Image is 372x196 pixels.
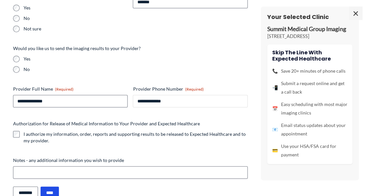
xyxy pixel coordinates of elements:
[24,56,248,62] label: Yes
[13,86,128,92] label: Provider Full Name
[272,121,347,138] li: Email status updates about your appointment
[272,104,278,113] span: 📅
[24,131,248,144] label: I authorize my information, order, reports and supporting results to be released to Expected Heal...
[133,86,248,92] label: Provider Phone Number
[55,87,74,92] span: (Required)
[272,83,278,92] span: 📲
[349,7,362,20] span: ×
[272,142,347,159] li: Use your HSA/FSA card for payment
[272,125,278,134] span: 📧
[24,15,128,22] label: No
[13,157,248,164] label: Notes - any additional information you wish to provide
[272,49,347,62] h4: Skip the line with Expected Healthcare
[272,67,278,75] span: 📞
[185,87,204,92] span: (Required)
[272,100,347,117] li: Easy scheduling with most major imaging clinics
[13,120,200,127] legend: Authorization for Release of Medical Information to Your Provider and Expected Healthcare
[24,5,128,11] label: Yes
[272,67,347,75] li: Save 20+ minutes of phone calls
[24,26,128,32] label: Not sure
[272,79,347,96] li: Submit a request online and get a call back
[267,33,352,40] p: [STREET_ADDRESS]
[13,45,141,52] legend: Would you like us to send the imaging results to your Provider?
[272,146,278,155] span: 💳
[267,13,352,21] h3: Your Selected Clinic
[24,66,248,73] label: No
[267,26,352,33] p: Summit Medical Group Imaging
